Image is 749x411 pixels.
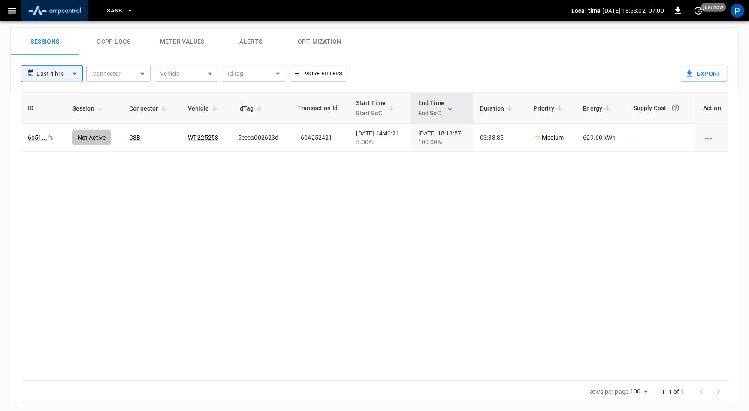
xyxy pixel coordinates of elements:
span: Vehicle [188,103,220,114]
div: [DATE] 18:13:57 [418,129,466,146]
td: 03:33:35 [473,124,527,152]
button: SanB [103,3,137,19]
span: Session [72,103,106,114]
div: Supply Cost [634,100,689,116]
div: profile-icon [731,4,744,18]
p: [DATE] 18:53:02 -07:00 [603,6,664,15]
div: copy [47,133,55,142]
div: [DATE] 14:40:21 [356,129,405,146]
th: Action [696,93,728,124]
p: Rows per page: [588,387,630,396]
span: End TimeEnd SoC [418,98,456,118]
span: Duration [480,103,515,114]
button: More Filters [290,66,347,82]
span: just now [701,3,726,12]
th: ID [21,93,66,124]
div: 5.00% [356,138,405,146]
button: Ocpp logs [79,28,148,55]
p: 1–1 of 1 [661,387,684,396]
button: Alerts [217,28,285,55]
div: sessions table [21,92,728,380]
span: Energy [583,103,614,114]
p: Medium [534,133,564,142]
img: ampcontrol.io logo [24,3,85,19]
button: set refresh interval [692,4,705,18]
span: Start TimeStart SoC [356,98,397,118]
span: Connector [129,103,169,114]
td: 5ccca002623d [231,124,290,152]
p: End SoC [418,108,444,118]
button: Export [680,66,728,82]
a: WT-225253 [188,134,218,141]
div: End Time [418,98,444,118]
a: 6b51... [28,134,47,141]
div: Start Time [356,98,386,118]
td: 1604252421 [290,124,350,152]
button: The cost of your charging session based on your supply rates [668,100,683,116]
button: Optimization [285,28,354,55]
p: Start SoC [356,108,386,118]
p: Local time [571,6,601,15]
th: Transaction Id [290,93,350,124]
div: Not Active [72,130,111,145]
div: 100 [630,385,651,398]
td: 629.60 kWh [577,124,627,152]
button: Meter Values [148,28,217,55]
button: Sessions [11,28,79,55]
div: 100.00% [418,138,466,146]
div: Last 4 hrs [36,66,83,82]
a: C3B [129,134,140,141]
div: charging session options [703,133,721,142]
table: sessions table [21,93,728,152]
span: Priority [534,103,565,114]
span: IdTag [238,103,265,114]
span: SanB [107,6,122,16]
td: - [627,124,696,152]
